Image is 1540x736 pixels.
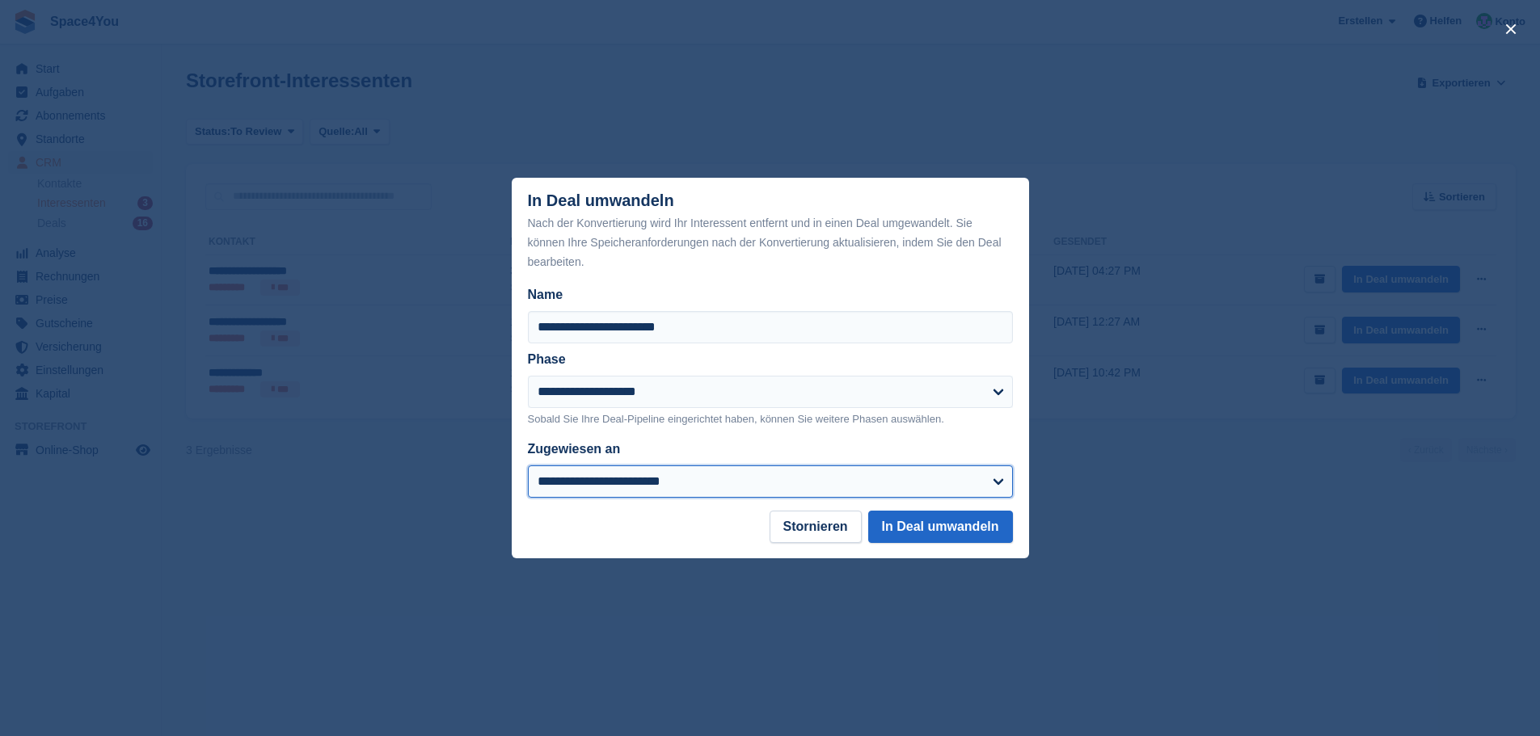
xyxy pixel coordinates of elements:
label: Phase [528,352,566,366]
label: Name [528,285,1013,305]
button: close [1498,16,1524,42]
label: Zugewiesen an [528,442,621,456]
p: Sobald Sie Ihre Deal-Pipeline eingerichtet haben, können Sie weitere Phasen auswählen. [528,411,1013,427]
div: Nach der Konvertierung wird Ihr Interessent entfernt und in einen Deal umgewandelt. Sie können Ih... [528,213,1013,271]
button: In Deal umwandeln [868,511,1013,543]
button: Stornieren [770,511,862,543]
div: In Deal umwandeln [528,191,1013,271]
